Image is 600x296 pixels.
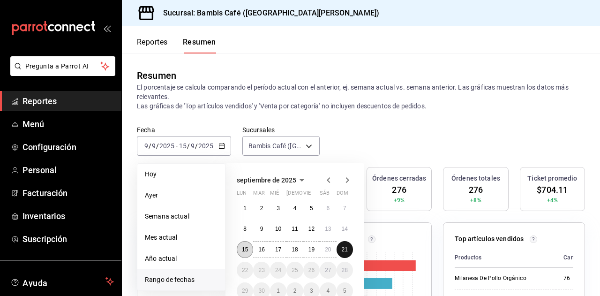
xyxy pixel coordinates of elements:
th: Productos [455,248,556,268]
abbr: jueves [286,190,342,200]
abbr: 15 de septiembre de 2025 [242,246,248,253]
span: 276 [392,183,406,196]
input: -- [144,142,149,150]
abbr: 8 de septiembre de 2025 [243,226,247,232]
abbr: 26 de septiembre de 2025 [308,267,315,273]
button: 27 de septiembre de 2025 [320,262,336,279]
h3: Ticket promedio [527,174,577,183]
span: Personal [22,164,114,176]
abbr: 16 de septiembre de 2025 [258,246,264,253]
input: -- [179,142,187,150]
span: Suscripción [22,233,114,245]
button: 14 de septiembre de 2025 [337,220,353,237]
span: / [187,142,190,150]
button: septiembre de 2025 [237,175,307,186]
span: Facturación [22,187,114,199]
span: +8% [470,196,481,205]
button: 19 de septiembre de 2025 [303,241,320,258]
abbr: 4 de octubre de 2025 [326,288,330,294]
input: ---- [198,142,214,150]
abbr: 30 de septiembre de 2025 [258,288,264,294]
abbr: 19 de septiembre de 2025 [308,246,315,253]
abbr: 3 de septiembre de 2025 [277,205,280,212]
abbr: 27 de septiembre de 2025 [325,267,331,273]
button: 13 de septiembre de 2025 [320,220,336,237]
abbr: 12 de septiembre de 2025 [308,226,315,232]
button: 28 de septiembre de 2025 [337,262,353,279]
button: 11 de septiembre de 2025 [286,220,303,237]
h3: Órdenes cerradas [372,174,426,183]
abbr: 2 de octubre de 2025 [293,288,297,294]
button: Reportes [137,38,168,53]
abbr: 2 de septiembre de 2025 [260,205,263,212]
span: Inventarios [22,210,114,222]
span: - [176,142,178,150]
abbr: 6 de septiembre de 2025 [326,205,330,212]
span: Año actual [145,254,217,264]
div: navigation tabs [137,38,216,53]
input: -- [190,142,195,150]
button: 10 de septiembre de 2025 [270,220,286,237]
abbr: 11 de septiembre de 2025 [292,226,298,232]
button: 22 de septiembre de 2025 [237,262,253,279]
span: Mes actual [145,233,217,243]
button: 16 de septiembre de 2025 [253,241,270,258]
span: 276 [469,183,483,196]
abbr: 5 de octubre de 2025 [343,288,346,294]
abbr: 17 de septiembre de 2025 [275,246,281,253]
abbr: 10 de septiembre de 2025 [275,226,281,232]
button: open_drawer_menu [103,24,111,32]
button: 12 de septiembre de 2025 [303,220,320,237]
button: 9 de septiembre de 2025 [253,220,270,237]
button: 6 de septiembre de 2025 [320,200,336,217]
abbr: 4 de septiembre de 2025 [293,205,297,212]
span: Configuración [22,141,114,153]
abbr: viernes [303,190,311,200]
abbr: 23 de septiembre de 2025 [258,267,264,273]
span: Ayuda [22,276,102,287]
button: Resumen [183,38,216,53]
abbr: 9 de septiembre de 2025 [260,226,263,232]
button: 21 de septiembre de 2025 [337,241,353,258]
abbr: 29 de septiembre de 2025 [242,288,248,294]
span: septiembre de 2025 [237,176,296,184]
abbr: 14 de septiembre de 2025 [342,226,348,232]
abbr: miércoles [270,190,279,200]
abbr: 24 de septiembre de 2025 [275,267,281,273]
button: Pregunta a Parrot AI [10,56,115,76]
button: 1 de septiembre de 2025 [237,200,253,217]
span: Rango de fechas [145,275,217,285]
label: Fecha [137,127,231,133]
abbr: 20 de septiembre de 2025 [325,246,331,253]
button: 24 de septiembre de 2025 [270,262,286,279]
abbr: domingo [337,190,348,200]
abbr: 18 de septiembre de 2025 [292,246,298,253]
label: Sucursales [242,127,320,133]
abbr: martes [253,190,264,200]
abbr: 5 de septiembre de 2025 [310,205,313,212]
button: 3 de septiembre de 2025 [270,200,286,217]
button: 5 de septiembre de 2025 [303,200,320,217]
h3: Órdenes totales [451,174,500,183]
span: Ayer [145,190,217,200]
button: 20 de septiembre de 2025 [320,241,336,258]
span: / [156,142,159,150]
p: El porcentaje se calcula comparando el período actual con el anterior, ej. semana actual vs. sema... [137,83,585,111]
span: Pregunta a Parrot AI [25,61,101,71]
button: 2 de septiembre de 2025 [253,200,270,217]
abbr: 25 de septiembre de 2025 [292,267,298,273]
p: Top artículos vendidos [455,234,524,244]
abbr: 22 de septiembre de 2025 [242,267,248,273]
button: 7 de septiembre de 2025 [337,200,353,217]
a: Pregunta a Parrot AI [7,68,115,78]
span: Hoy [145,169,217,179]
div: Milanesa De Pollo Orgánico [455,274,548,282]
abbr: 13 de septiembre de 2025 [325,226,331,232]
button: 26 de septiembre de 2025 [303,262,320,279]
button: 18 de septiembre de 2025 [286,241,303,258]
span: +4% [547,196,558,205]
span: Semana actual [145,212,217,221]
input: -- [151,142,156,150]
abbr: 1 de octubre de 2025 [277,288,280,294]
h3: Sucursal: Bambis Café ([GEOGRAPHIC_DATA][PERSON_NAME]) [156,8,379,19]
